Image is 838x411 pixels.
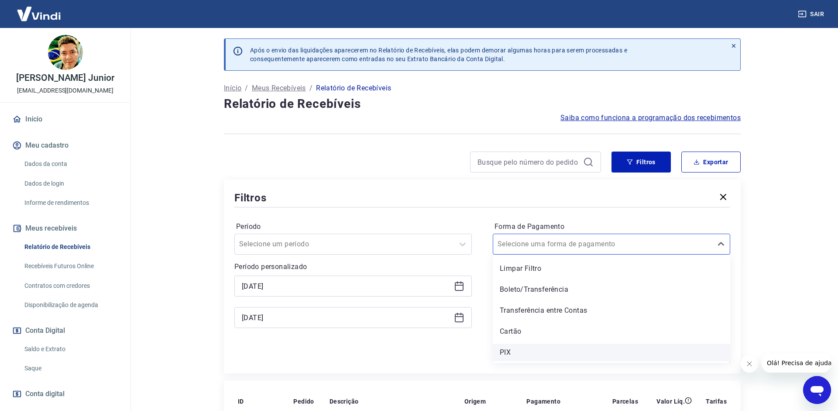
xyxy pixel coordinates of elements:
iframe: Botão para abrir a janela de mensagens [803,376,831,404]
p: Pedido [293,397,314,406]
img: Vindi [10,0,67,27]
span: Conta digital [25,388,65,400]
h4: Relatório de Recebíveis [224,95,741,113]
input: Busque pelo número do pedido [477,155,580,169]
p: [EMAIL_ADDRESS][DOMAIN_NAME] [17,86,113,95]
iframe: Mensagem da empresa [762,353,831,373]
button: Filtros [611,152,671,173]
button: Meus recebíveis [10,219,120,238]
p: Após o envio das liquidações aparecerem no Relatório de Recebíveis, elas podem demorar algumas ho... [250,46,627,63]
button: Exportar [681,152,741,173]
button: Meu cadastro [10,136,120,155]
p: Descrição [330,397,359,406]
h5: Filtros [234,191,267,205]
p: ID [238,397,244,406]
p: Parcelas [612,397,638,406]
a: Relatório de Recebíveis [21,238,120,256]
label: Forma de Pagamento [495,221,728,232]
p: Origem [464,397,486,406]
label: Período [236,221,470,232]
p: Pagamento [526,397,560,406]
a: Informe de rendimentos [21,194,120,212]
a: Início [10,110,120,129]
p: / [245,83,248,93]
p: / [309,83,313,93]
a: Meus Recebíveis [252,83,306,93]
button: Sair [796,6,828,22]
div: Boleto/Transferência [493,281,730,298]
p: Valor Líq. [656,397,685,406]
span: Olá! Precisa de ajuda? [5,6,73,13]
p: [PERSON_NAME] Junior [16,73,114,83]
input: Data inicial [242,280,450,293]
div: Transferência entre Contas [493,302,730,319]
a: Conta digital [10,384,120,404]
a: Contratos com credores [21,277,120,295]
div: Cartão [493,323,730,340]
p: Tarifas [706,397,727,406]
p: Período personalizado [234,262,472,272]
a: Dados da conta [21,155,120,173]
a: Saiba como funciona a programação dos recebimentos [560,113,741,123]
a: Saque [21,359,120,377]
div: Limpar Filtro [493,260,730,277]
img: 40958a5d-ac93-4d9b-8f90-c2e9f6170d14.jpeg [48,35,83,70]
a: Saldo e Extrato [21,340,120,358]
a: Início [224,83,241,93]
p: Relatório de Recebíveis [316,83,391,93]
button: Conta Digital [10,321,120,340]
input: Data final [242,311,450,324]
iframe: Fechar mensagem [741,355,758,373]
a: Recebíveis Futuros Online [21,257,120,275]
a: Disponibilização de agenda [21,296,120,314]
a: Dados de login [21,175,120,193]
div: PIX [493,344,730,361]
